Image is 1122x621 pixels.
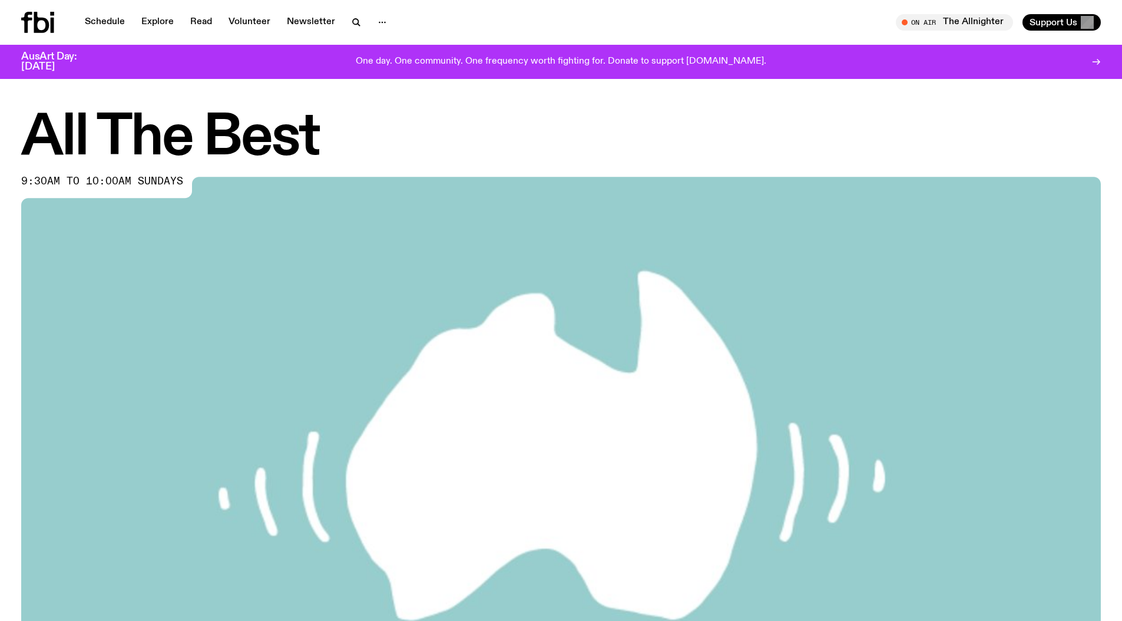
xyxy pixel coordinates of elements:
a: Explore [134,14,181,31]
span: Support Us [1030,17,1077,28]
a: Volunteer [221,14,277,31]
button: Support Us [1022,14,1101,31]
a: Schedule [78,14,132,31]
p: One day. One community. One frequency worth fighting for. Donate to support [DOMAIN_NAME]. [356,57,766,67]
span: 9:30am to 10:00am sundays [21,177,183,186]
button: On AirThe Allnighter [896,14,1013,31]
a: Newsletter [280,14,342,31]
h1: All The Best [21,112,1101,165]
h3: AusArt Day: [DATE] [21,52,97,72]
a: Read [183,14,219,31]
